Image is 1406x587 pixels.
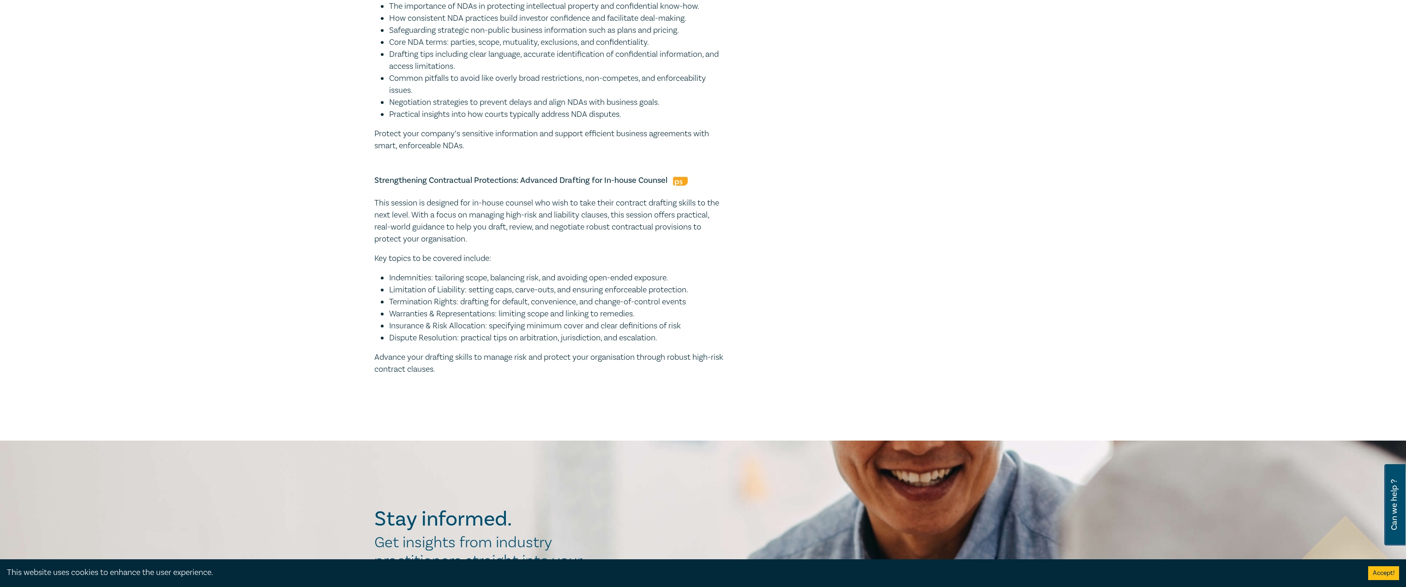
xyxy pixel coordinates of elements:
[389,332,725,344] li: Dispute Resolution: practical tips on arbitration, jurisdiction, and escalation.
[673,177,688,186] img: Professional Skills
[389,272,725,284] li: Indemnities: tailoring scope, balancing risk, and avoiding open-ended exposure.
[374,175,725,186] h5: Strengthening Contractual Protections: Advanced Drafting for In-house Counsel
[389,296,725,308] li: Termination Rights: drafting for default, convenience, and change-of-control events
[389,12,725,24] li: How consistent NDA practices build investor confidence and facilitate deal-making.
[389,24,725,36] li: Safeguarding strategic non-public business information such as plans and pricing.
[374,253,725,265] p: Key topics to be covered include:
[389,48,725,73] li: Drafting tips including clear language, accurate identification of confidential information, and ...
[1390,470,1399,540] span: Can we help ?
[1368,566,1399,580] button: Accept cookies
[389,73,725,97] li: Common pitfalls to avoid like overly broad restrictions, non-competes, and enforceability issues.
[389,284,725,296] li: Limitation of Liability: setting caps, carve-outs, and ensuring enforceable protection.
[7,567,1354,579] div: This website uses cookies to enhance the user experience.
[389,0,725,12] li: The importance of NDAs in protecting intellectual property and confidential know-how.
[389,97,725,109] li: Negotiation strategies to prevent delays and align NDAs with business goals.
[389,320,725,332] li: Insurance & Risk Allocation: specifying minimum cover and clear definitions of risk
[374,351,725,375] p: Advance your drafting skills to manage risk and protect your organisation through robust high-ris...
[374,507,592,531] h2: Stay informed.
[389,36,725,48] li: Core NDA terms: parties, scope, mutuality, exclusions, and confidentiality.
[389,308,725,320] li: Warranties & Representations: limiting scope and linking to remedies.
[374,197,725,245] p: This session is designed for in-house counsel who wish to take their contract drafting skills to ...
[374,128,725,152] p: Protect your company’s sensitive information and support efficient business agreements with smart...
[389,109,725,121] li: Practical insights into how courts typically address NDA disputes.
